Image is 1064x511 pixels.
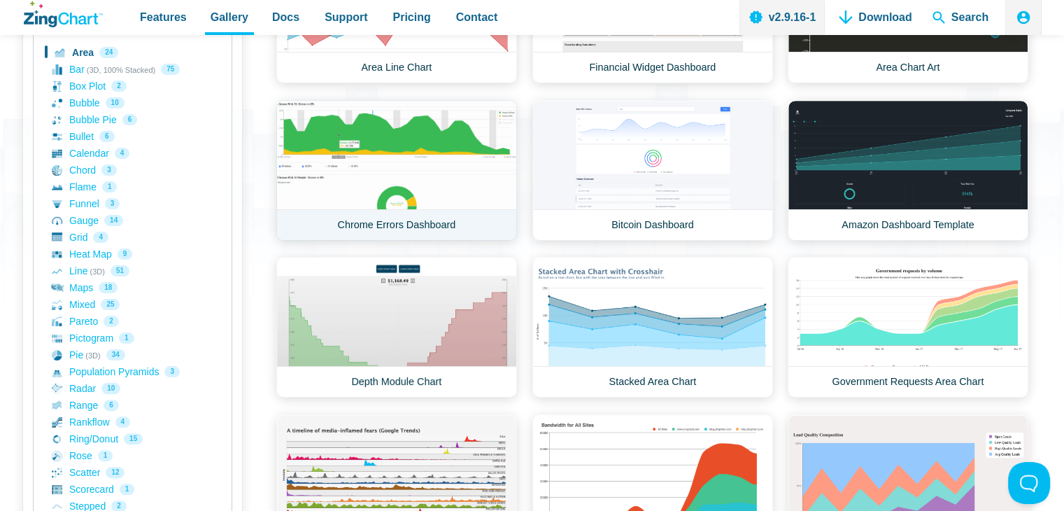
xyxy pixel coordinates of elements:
[140,8,187,27] span: Features
[272,8,299,27] span: Docs
[24,1,103,27] a: ZingChart Logo. Click to return to the homepage
[532,100,773,241] a: Bitcoin Dashboard
[325,8,367,27] span: Support
[276,100,517,241] a: Chrome Errors Dashboard
[276,257,517,398] a: Depth Module Chart
[211,8,248,27] span: Gallery
[392,8,430,27] span: Pricing
[456,8,498,27] span: Contact
[1008,462,1050,504] iframe: Toggle Customer Support
[788,100,1028,241] a: Amazon Dashboard Template
[788,257,1028,398] a: Government Requests Area Chart
[532,257,773,398] a: Stacked Area Chart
